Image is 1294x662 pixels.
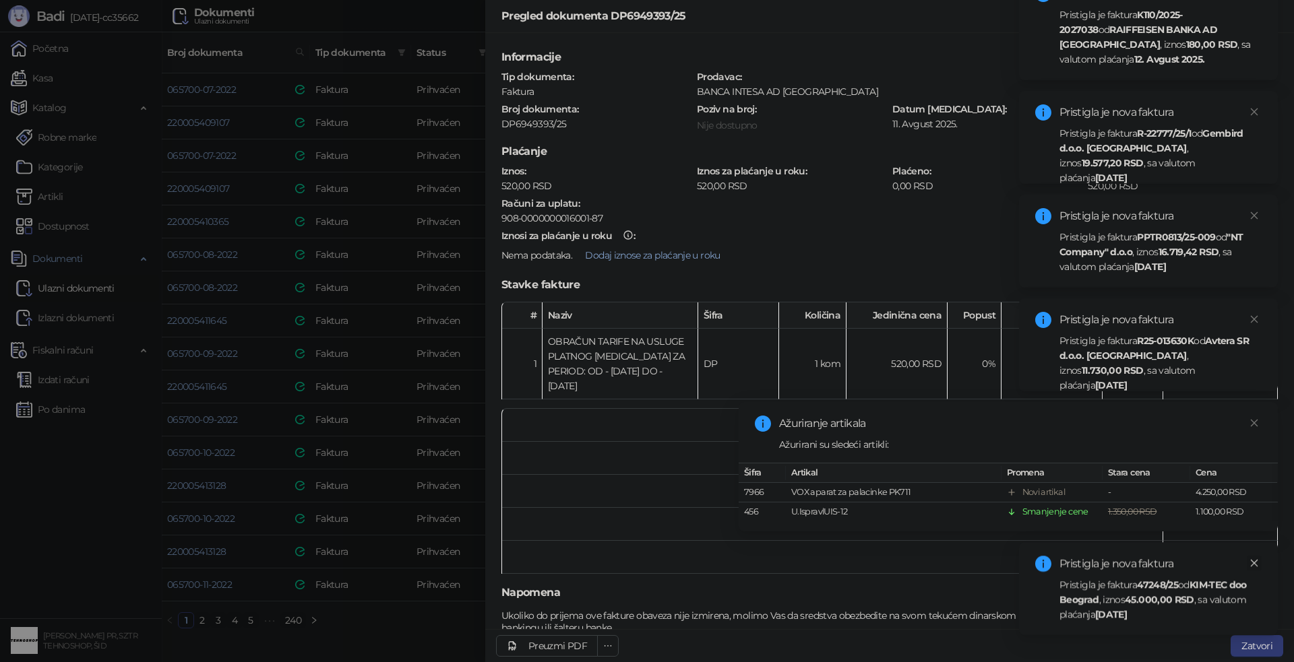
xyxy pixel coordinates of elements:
[1247,104,1262,119] a: Close
[1159,246,1219,258] strong: 16.719,42 RSD
[1103,483,1190,502] td: -
[1059,24,1217,51] strong: RAIFFEISEN BANKA AD [GEOGRAPHIC_DATA]
[1095,379,1127,391] strong: [DATE]
[779,302,846,329] th: Količina
[697,119,758,131] span: Nije dostupno
[1137,231,1215,243] strong: PPTR0813/25-009
[1250,315,1259,324] span: close
[697,71,741,83] strong: Prodavac :
[500,180,693,192] div: 520,00 RSD
[501,71,574,83] strong: Tip dokumenta :
[1022,505,1088,519] div: Smanjenje cene
[696,180,888,192] div: 520,00 RSD
[786,502,1002,522] td: U.IspravlUIS-12
[603,641,613,651] span: ellipsis
[1134,53,1205,65] strong: 12. Avgust 2025.
[1190,483,1278,502] td: 4.250,00 RSD
[1059,7,1262,67] div: Pristigla je faktura od , iznos , sa valutom plaćanja
[1250,107,1259,117] span: close
[501,143,1278,160] h5: Plaćanje
[1186,38,1238,51] strong: 180,00 RSD
[1059,9,1183,36] strong: K110/2025-2027038
[1035,208,1051,224] span: info-circle
[948,302,1002,329] th: Popust
[1002,329,1103,399] td: 0,00 RSD
[755,416,771,432] span: info-circle
[501,103,578,115] strong: Broj dokumenta :
[1022,486,1065,499] div: Novi artikal
[548,334,692,393] div: OBRAČUN TARIFE NA USLUGE PLATNOG [MEDICAL_DATA] ZA PERIOD: OD - [DATE] DO - [DATE]
[1095,608,1127,620] strong: [DATE]
[1250,211,1259,220] span: close
[1035,312,1051,328] span: info-circle
[1108,506,1157,517] span: 1.350,00 RSD
[892,103,1007,115] strong: Datum [MEDICAL_DATA] :
[1190,463,1278,483] th: Cena
[739,502,786,522] td: 456
[1059,312,1262,328] div: Pristigla je nova faktura
[1035,556,1051,572] span: info-circle
[786,463,1002,483] th: Artikal
[1137,127,1191,139] strong: R-22777/25/1
[779,437,1262,452] div: Ažurirani su sledeći artikli:
[501,230,635,242] strong: :
[846,302,948,329] th: Jedinična cena
[891,180,1084,192] div: 0,00 RSD
[779,416,1262,432] div: Ažuriranje artikala
[574,244,731,266] button: Dodaj iznose za plaćanje u roku
[786,483,1002,502] td: VOX aparat za palacinke PK711
[779,329,846,399] td: 1 kom
[1035,104,1051,121] span: info-circle
[496,635,598,657] a: Preuzmi PDF
[1137,335,1194,347] strong: R25-013630K
[739,483,786,502] td: 7966
[502,302,543,329] th: #
[500,86,693,98] div: Faktura
[1002,302,1103,329] th: Iznos popusta
[1082,364,1144,376] strong: 11.730,00 RSD
[501,49,1278,65] h5: Informacije
[1247,208,1262,223] a: Close
[739,463,786,483] th: Šifra
[1125,593,1194,605] strong: 45.000,00 RSD
[1059,556,1262,572] div: Pristigla je nova faktura
[543,302,698,329] th: Naziv
[1059,230,1262,274] div: Pristigla je faktura od , iznos , sa valutom plaćanja
[891,118,1084,130] div: 11. Avgust 2025.
[501,585,1278,601] h5: Napomena
[1250,418,1259,428] span: close
[501,231,612,240] div: Iznosi za plaćanje u roku
[1095,172,1127,184] strong: [DATE]
[1190,502,1278,522] td: 1.100,00 RSD
[500,609,1279,634] div: Ukoliko do prijema ove fakture obaveza nije izmirena, molimo Vas da sredstva obezbedite na svom t...
[698,302,779,329] th: Šifra
[697,165,807,177] strong: Iznos za plaćanje u roku :
[501,165,526,177] strong: Iznos :
[502,409,1163,442] td: Zbir stavki - Poresko oslobođenje bez prava na odbitak prethodnog poreza
[1059,577,1262,622] div: Pristigla je faktura od , iznos , sa valutom plaćanja
[1059,333,1262,393] div: Pristigla je faktura od , iznos , sa valutom plaćanja
[501,8,1262,24] div: Pregled dokumenta DP6949393/25
[501,197,580,209] strong: Računi za uplatu :
[501,212,1278,224] div: 908-0000000016001-87
[948,329,1002,399] td: 0%
[501,277,1278,293] h5: Stavke fakture
[846,329,948,399] td: 520,00 RSD
[1137,578,1178,591] strong: 47248/25
[697,103,756,115] strong: Poziv na broj :
[500,118,693,130] div: DP6949393/25
[1059,578,1247,605] strong: KIM-TEC doo Beograd
[1059,126,1262,185] div: Pristigla je faktura od , iznos , sa valutom plaćanja
[1250,558,1259,568] span: close
[1059,208,1262,224] div: Pristigla je nova faktura
[696,86,1277,98] div: BANCA INTESA AD [GEOGRAPHIC_DATA]
[528,640,587,652] div: Preuzmi PDF
[1059,104,1262,121] div: Pristigla je nova faktura
[1002,463,1103,483] th: Promena
[500,244,1279,266] div: .
[1231,635,1283,657] button: Zatvori
[502,329,543,399] td: 1
[501,249,571,261] span: Nema podataka
[1247,416,1262,430] a: Close
[1247,556,1262,570] a: Close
